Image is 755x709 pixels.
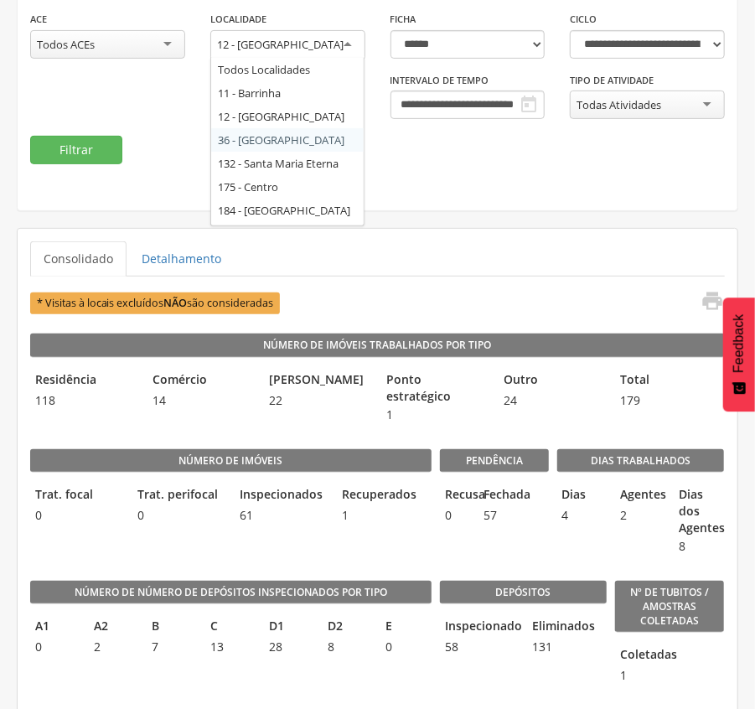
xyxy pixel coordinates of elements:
a:  [690,289,724,317]
span: * Visitas à locais excluídos são consideradas [30,292,280,313]
span: 1 [615,667,625,684]
legend: Comércio [147,371,256,391]
legend: Recusa [440,486,471,505]
legend: Agentes [615,486,665,505]
label: Tipo de Atividade [570,74,654,87]
legend: Dias dos Agentes [674,486,724,536]
span: 0 [381,639,432,655]
div: 12 - [GEOGRAPHIC_DATA] [217,37,344,52]
span: 8 [323,639,373,655]
span: 14 [147,392,256,409]
span: 28 [264,639,314,655]
span: 24 [499,392,608,409]
label: Localidade [210,13,266,26]
span: 8 [674,538,724,555]
legend: Trat. focal [30,486,124,505]
legend: Inspecionado [440,618,520,637]
span: 58 [440,639,520,655]
legend: Dias Trabalhados [557,449,725,473]
div: 132 - Santa Maria Eterna [211,152,365,175]
div: 12 - [GEOGRAPHIC_DATA] [211,105,365,128]
span: 22 [264,392,373,409]
legend: C [205,618,256,637]
i:  [701,289,724,313]
a: Consolidado [30,241,127,277]
span: 57 [478,507,509,524]
span: 0 [132,507,226,524]
legend: Número de Imóveis Trabalhados por Tipo [30,334,725,357]
span: 118 [30,392,139,409]
legend: Coletadas [615,646,625,665]
legend: Número de Número de Depósitos Inspecionados por Tipo [30,581,432,604]
div: Todos ACEs [37,37,95,52]
legend: Pendência [440,449,549,473]
legend: Fechada [478,486,509,505]
div: 36 - [GEOGRAPHIC_DATA] [211,128,365,152]
div: 175 - Centro [211,175,365,199]
span: 61 [235,507,328,524]
label: Ciclo [570,13,597,26]
legend: [PERSON_NAME] [264,371,373,391]
span: 4 [557,507,608,524]
legend: Recuperados [337,486,431,505]
i:  [519,95,539,115]
span: 1 [381,406,490,423]
legend: Inspecionados [235,486,328,505]
div: 11 - Barrinha [211,81,365,105]
a: Detalhamento [128,241,235,277]
legend: Número de imóveis [30,449,432,473]
span: 1 [337,507,431,524]
span: 0 [440,507,471,524]
div: 185 - Biela [211,222,365,246]
label: Intervalo de Tempo [390,74,489,87]
legend: A1 [30,618,80,637]
legend: A2 [89,618,139,637]
legend: Eliminados [528,618,608,637]
button: Feedback - Mostrar pesquisa [723,298,755,411]
span: 13 [205,639,256,655]
legend: Depósitos [440,581,608,604]
span: 0 [30,639,80,655]
button: Filtrar [30,136,122,164]
div: Todos Localidades [211,58,365,81]
legend: Total [615,371,724,391]
b: NÃO [164,296,188,310]
legend: Trat. perifocal [132,486,226,505]
span: 2 [615,507,665,524]
span: 2 [89,639,139,655]
legend: B [147,618,198,637]
span: 0 [30,507,124,524]
label: Ficha [390,13,416,26]
legend: Ponto estratégico [381,371,490,405]
label: ACE [30,13,47,26]
legend: D1 [264,618,314,637]
span: 131 [528,639,608,655]
legend: Nº de Tubitos / Amostras coletadas [615,581,724,633]
span: Feedback [732,314,747,373]
span: 7 [147,639,198,655]
legend: Dias [557,486,608,505]
legend: E [381,618,432,637]
legend: D2 [323,618,373,637]
div: 184 - [GEOGRAPHIC_DATA] [211,199,365,222]
legend: Residência [30,371,139,391]
legend: Outro [499,371,608,391]
div: Todas Atividades [577,97,661,112]
span: 179 [615,392,724,409]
